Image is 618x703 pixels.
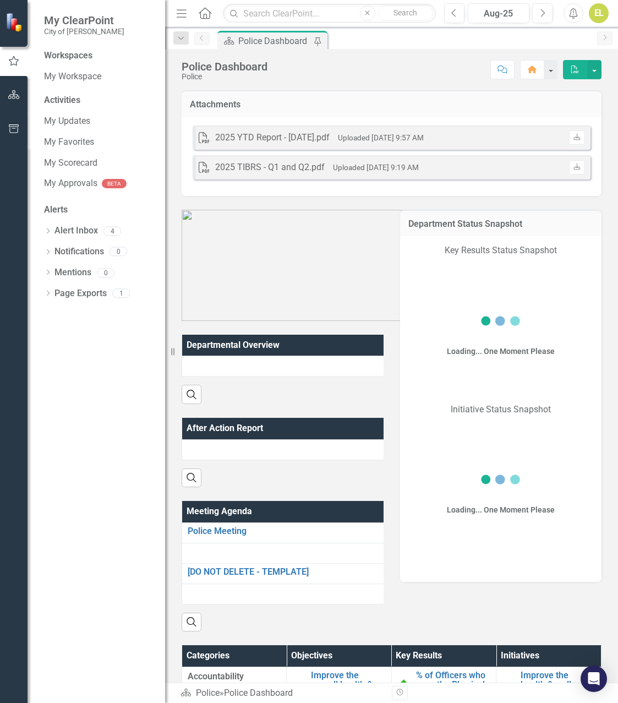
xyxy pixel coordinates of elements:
div: 1 [112,289,130,298]
a: My Approvals [44,177,97,190]
span: My ClearPoint [44,14,124,27]
a: % of Officers who pass the Physical Agility Test [416,671,490,700]
td: Double-Click to Edit [182,356,389,377]
a: My Updates [44,115,154,128]
a: Mentions [54,266,91,279]
button: Search [378,6,433,21]
p: Key Results Status Snapshot [411,244,591,259]
div: BETA [102,179,127,188]
img: COB-New-Logo-Sig-300px.png [182,210,402,321]
div: 2025 YTD Report - [DATE].pdf [215,132,330,144]
div: Police [182,73,267,81]
div: Police Dashboard [182,61,267,73]
div: Open Intercom Messenger [581,666,607,692]
a: Notifications [54,246,104,258]
td: Double-Click to Edit Right Click for Context Menu [182,563,389,584]
td: Double-Click to Edit [182,584,389,604]
td: Double-Click to Edit Right Click for Context Menu [182,522,389,543]
div: Police Dashboard [238,34,311,48]
a: Police Meeting [188,526,383,536]
small: City of [PERSON_NAME] [44,27,124,36]
img: ClearPoint Strategy [6,12,25,31]
input: Search ClearPoint... [223,4,436,23]
div: 0 [97,268,114,277]
td: Double-Click to Edit [182,439,389,460]
div: 2025 TIBRS - Q1 and Q2.pdf [215,161,325,174]
div: Loading... One Moment Please [447,504,555,515]
div: Activities [44,94,154,107]
p: Initiative Status Snapshot [411,401,591,418]
h3: Attachments [190,100,593,110]
a: [DO NOT DELETE - TEMPLATE] [188,567,383,577]
div: Workspaces [44,50,92,62]
h3: Department Status Snapshot [408,219,594,229]
small: Uploaded [DATE] 9:57 AM [338,133,424,142]
a: Police [196,688,220,698]
div: Aug-25 [472,7,526,20]
td: Double-Click to Edit [182,543,389,563]
div: » [181,687,384,700]
small: Uploaded [DATE] 9:19 AM [333,163,419,172]
button: EL [589,3,609,23]
a: Page Exports [54,287,107,300]
a: My Favorites [44,136,154,149]
div: 4 [103,226,121,236]
span: Search [393,8,417,17]
div: Police Dashboard [224,688,293,698]
div: Loading... One Moment Please [447,346,555,357]
span: Accountability [188,671,281,683]
img: On Target [397,678,411,691]
a: My Scorecard [44,157,154,170]
a: Alert Inbox [54,225,98,237]
a: My Workspace [44,70,154,83]
button: Aug-25 [468,3,529,23]
div: Alerts [44,204,154,216]
div: 0 [110,247,127,257]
